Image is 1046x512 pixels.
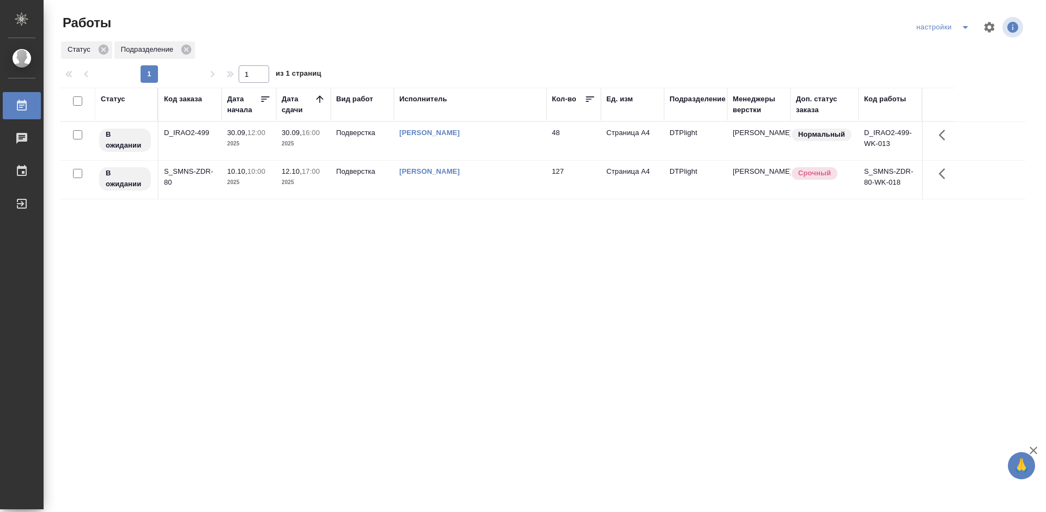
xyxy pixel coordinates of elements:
[1012,454,1031,477] span: 🙏
[164,127,216,138] div: D_IRAO2-499
[282,94,314,115] div: Дата сдачи
[546,122,601,160] td: 48
[733,166,785,177] p: [PERSON_NAME]
[733,127,785,138] p: [PERSON_NAME]
[276,67,321,83] span: из 1 страниц
[227,129,247,137] p: 30.09,
[164,94,202,105] div: Код заказа
[864,94,906,105] div: Код работы
[114,41,195,59] div: Подразделение
[106,129,144,151] p: В ожидании
[336,166,388,177] p: Подверстка
[601,161,664,199] td: Страница А4
[859,161,922,199] td: S_SMNS-ZDR-80-WK-018
[399,129,460,137] a: [PERSON_NAME]
[282,129,302,137] p: 30.09,
[1008,452,1035,479] button: 🙏
[859,122,922,160] td: D_IRAO2-499-WK-013
[68,44,94,55] p: Статус
[227,94,260,115] div: Дата начала
[733,94,785,115] div: Менеджеры верстки
[101,94,125,105] div: Статус
[932,161,958,187] button: Здесь прячутся важные кнопки
[1002,17,1025,38] span: Посмотреть информацию
[606,94,633,105] div: Ед. изм
[282,167,302,175] p: 12.10,
[121,44,177,55] p: Подразделение
[106,168,144,190] p: В ожидании
[61,41,112,59] div: Статус
[282,138,325,149] p: 2025
[98,127,152,153] div: Исполнитель назначен, приступать к работе пока рано
[798,168,831,179] p: Срочный
[336,127,388,138] p: Подверстка
[60,14,111,32] span: Работы
[798,129,845,140] p: Нормальный
[164,166,216,188] div: S_SMNS-ZDR-80
[227,177,271,188] p: 2025
[247,129,265,137] p: 12:00
[336,94,373,105] div: Вид работ
[227,138,271,149] p: 2025
[227,167,247,175] p: 10.10,
[546,161,601,199] td: 127
[914,19,976,36] div: split button
[664,161,727,199] td: DTPlight
[282,177,325,188] p: 2025
[98,166,152,192] div: Исполнитель назначен, приступать к работе пока рано
[932,122,958,148] button: Здесь прячутся важные кнопки
[302,167,320,175] p: 17:00
[601,122,664,160] td: Страница А4
[796,94,853,115] div: Доп. статус заказа
[302,129,320,137] p: 16:00
[399,167,460,175] a: [PERSON_NAME]
[552,94,576,105] div: Кол-во
[976,14,1002,40] span: Настроить таблицу
[399,94,447,105] div: Исполнитель
[670,94,726,105] div: Подразделение
[247,167,265,175] p: 10:00
[664,122,727,160] td: DTPlight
